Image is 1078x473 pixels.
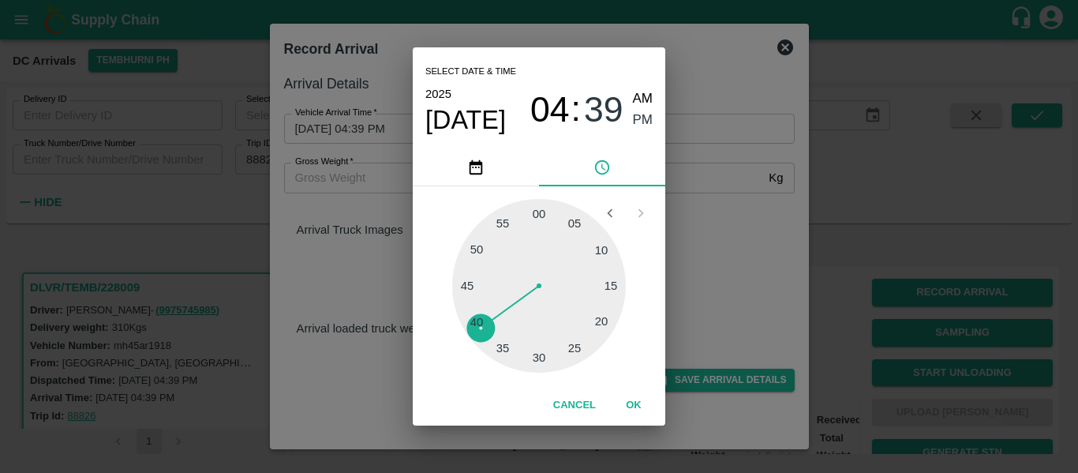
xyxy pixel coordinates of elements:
[425,84,451,104] button: 2025
[584,89,623,130] span: 39
[571,88,581,130] span: :
[633,110,653,131] button: PM
[425,104,506,136] button: [DATE]
[608,392,659,419] button: OK
[413,148,539,186] button: pick date
[539,148,665,186] button: pick time
[530,89,570,130] span: 04
[425,60,516,84] span: Select date & time
[547,392,602,419] button: Cancel
[595,198,625,228] button: Open previous view
[633,88,653,110] button: AM
[530,88,570,130] button: 04
[584,88,623,130] button: 39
